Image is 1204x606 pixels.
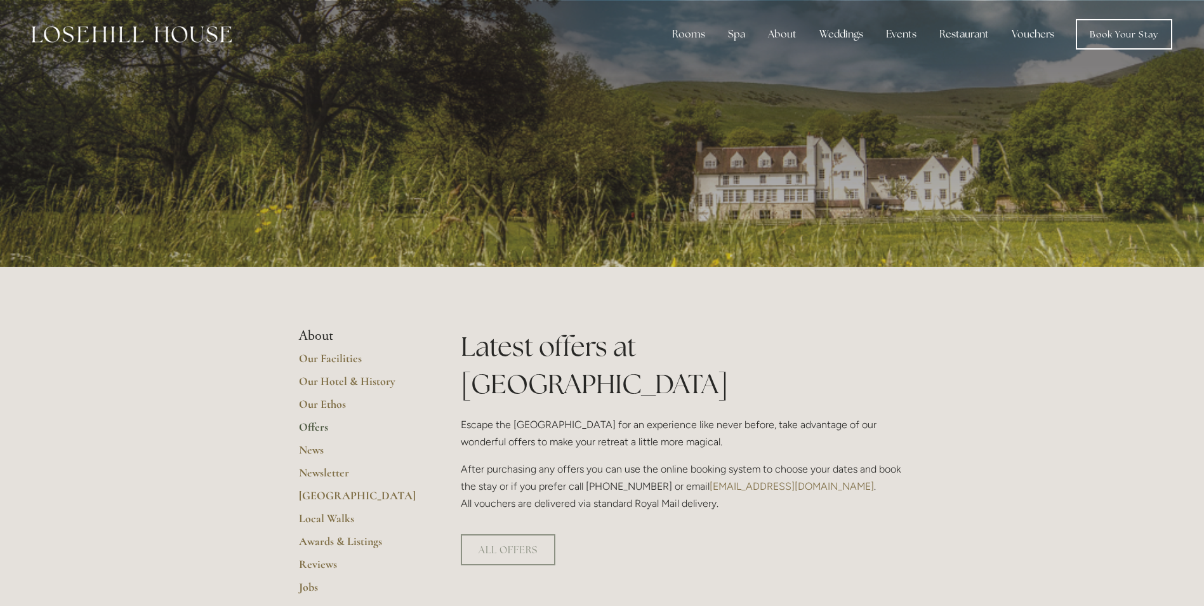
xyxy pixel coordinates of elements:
[299,488,420,511] a: [GEOGRAPHIC_DATA]
[299,397,420,420] a: Our Ethos
[32,26,232,43] img: Losehill House
[1076,19,1172,50] a: Book Your Stay
[929,22,999,47] div: Restaurant
[461,328,906,403] h1: Latest offers at [GEOGRAPHIC_DATA]
[876,22,927,47] div: Events
[299,534,420,557] a: Awards & Listings
[809,22,873,47] div: Weddings
[299,557,420,580] a: Reviews
[299,420,420,443] a: Offers
[299,511,420,534] a: Local Walks
[299,443,420,466] a: News
[299,351,420,374] a: Our Facilities
[299,466,420,488] a: Newsletter
[1002,22,1064,47] a: Vouchers
[710,480,874,492] a: [EMAIL_ADDRESS][DOMAIN_NAME]
[299,328,420,344] li: About
[299,580,420,603] a: Jobs
[461,461,906,513] p: After purchasing any offers you can use the online booking system to choose your dates and book t...
[758,22,807,47] div: About
[718,22,755,47] div: Spa
[299,374,420,397] a: Our Hotel & History
[461,534,555,565] a: ALL OFFERS
[461,416,906,450] p: Escape the [GEOGRAPHIC_DATA] for an experience like never before, take advantage of our wonderful...
[662,22,715,47] div: Rooms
